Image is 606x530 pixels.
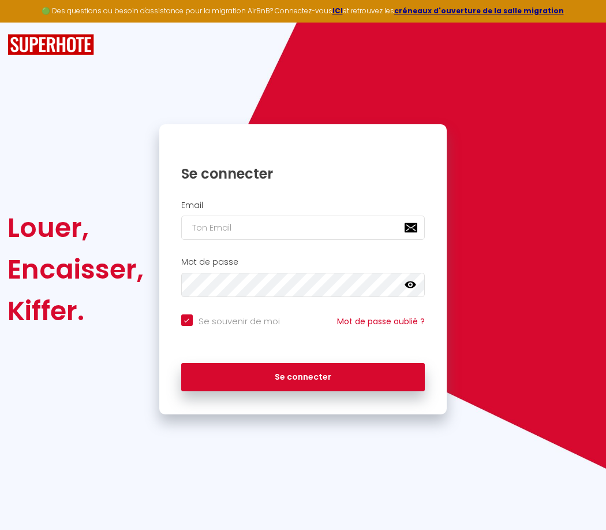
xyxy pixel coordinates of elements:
div: Encaisser, [8,249,144,290]
h2: Mot de passe [181,257,425,267]
h2: Email [181,201,425,210]
div: Louer, [8,207,144,249]
a: ICI [332,6,343,16]
a: créneaux d'ouverture de la salle migration [394,6,564,16]
input: Ton Email [181,216,425,240]
h1: Se connecter [181,165,425,183]
a: Mot de passe oublié ? [337,316,425,327]
div: Kiffer. [8,290,144,332]
img: SuperHote logo [8,34,94,55]
button: Se connecter [181,363,425,392]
